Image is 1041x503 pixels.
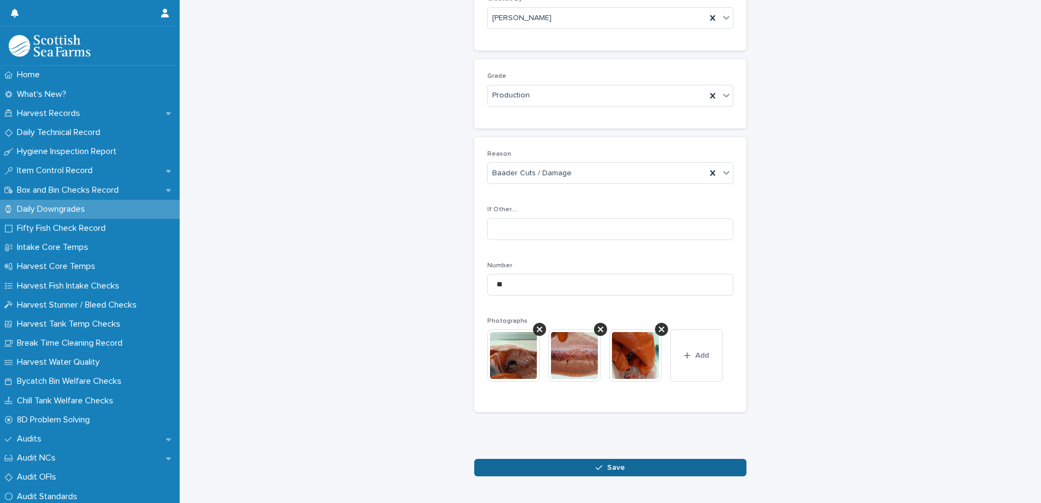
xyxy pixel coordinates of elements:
p: Harvest Fish Intake Checks [13,281,128,291]
p: Harvest Stunner / Bleed Checks [13,300,145,310]
button: Save [474,459,746,476]
p: Box and Bin Checks Record [13,185,127,195]
span: Add [695,352,709,359]
p: Home [13,70,48,80]
span: Number [487,262,512,269]
p: Break Time Cleaning Record [13,338,131,348]
p: Bycatch Bin Welfare Checks [13,376,130,387]
span: Baader Cuts / Damage [492,168,572,179]
p: Audit Standards [13,492,86,502]
p: Audits [13,434,50,444]
span: Production [492,90,530,101]
p: Item Control Record [13,165,101,176]
p: Hygiene Inspection Report [13,146,125,157]
span: Grade [487,73,506,79]
p: Fifty Fish Check Record [13,223,114,234]
p: Audit OFIs [13,472,65,482]
p: Harvest Water Quality [13,357,108,367]
span: If Other.... [487,206,518,213]
p: 8D Problem Solving [13,415,99,425]
span: Save [607,464,625,471]
p: Audit NCs [13,453,64,463]
p: Harvest Records [13,108,89,119]
button: Add [670,329,722,382]
p: Intake Core Temps [13,242,97,253]
span: [PERSON_NAME] [492,13,552,24]
span: Photographs [487,318,528,324]
p: Harvest Core Temps [13,261,104,272]
p: Harvest Tank Temp Checks [13,319,129,329]
p: Chill Tank Welfare Checks [13,396,122,406]
img: mMrefqRFQpe26GRNOUkG [9,35,90,57]
p: What's New? [13,89,75,100]
p: Daily Technical Record [13,127,109,138]
span: Reason [487,151,511,157]
p: Daily Downgrades [13,204,94,214]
